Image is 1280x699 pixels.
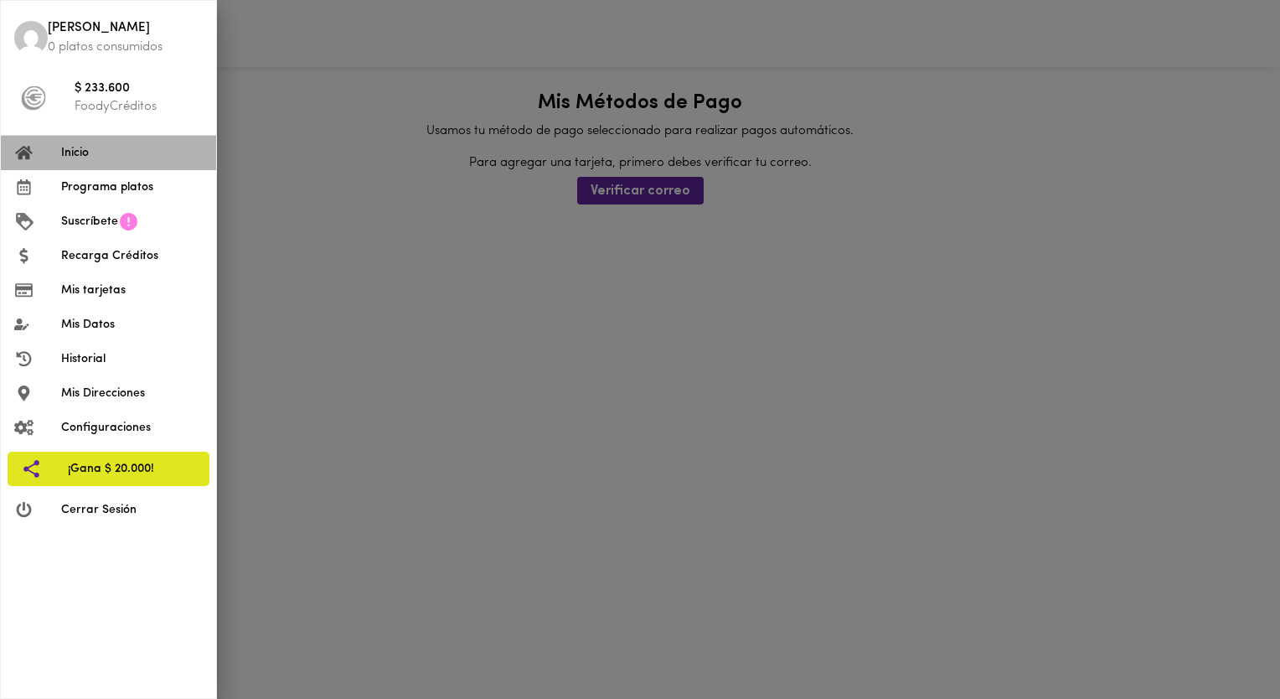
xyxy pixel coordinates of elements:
[68,460,196,478] span: ¡Gana $ 20.000!
[21,85,46,111] img: foody-creditos-black.png
[61,316,203,334] span: Mis Datos
[75,98,203,116] p: FoodyCréditos
[48,39,203,56] p: 0 platos consumidos
[1183,602,1263,682] iframe: Messagebird Livechat Widget
[61,179,203,196] span: Programa platos
[75,80,203,99] span: $ 233.600
[61,247,203,265] span: Recarga Créditos
[61,144,203,162] span: Inicio
[61,350,203,368] span: Historial
[61,419,203,437] span: Configuraciones
[61,501,203,519] span: Cerrar Sesión
[61,213,118,230] span: Suscríbete
[48,19,203,39] span: [PERSON_NAME]
[61,282,203,299] span: Mis tarjetas
[61,385,203,402] span: Mis Direcciones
